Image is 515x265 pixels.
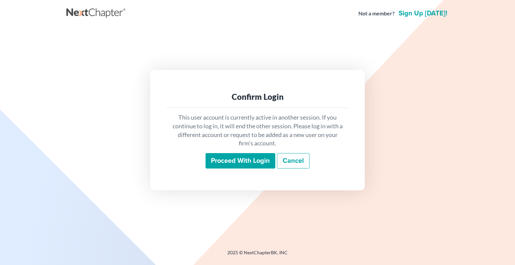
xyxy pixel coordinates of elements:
[172,91,343,102] div: Confirm Login
[172,113,343,148] p: This user account is currently active in another session. If you continue to log in, it will end ...
[277,153,309,169] a: Cancel
[66,249,449,261] div: 2025 © NextChapterBK, INC
[397,10,449,17] a: Sign up [DATE]!
[358,10,395,17] strong: Not a member?
[206,153,275,169] input: Proceed with login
